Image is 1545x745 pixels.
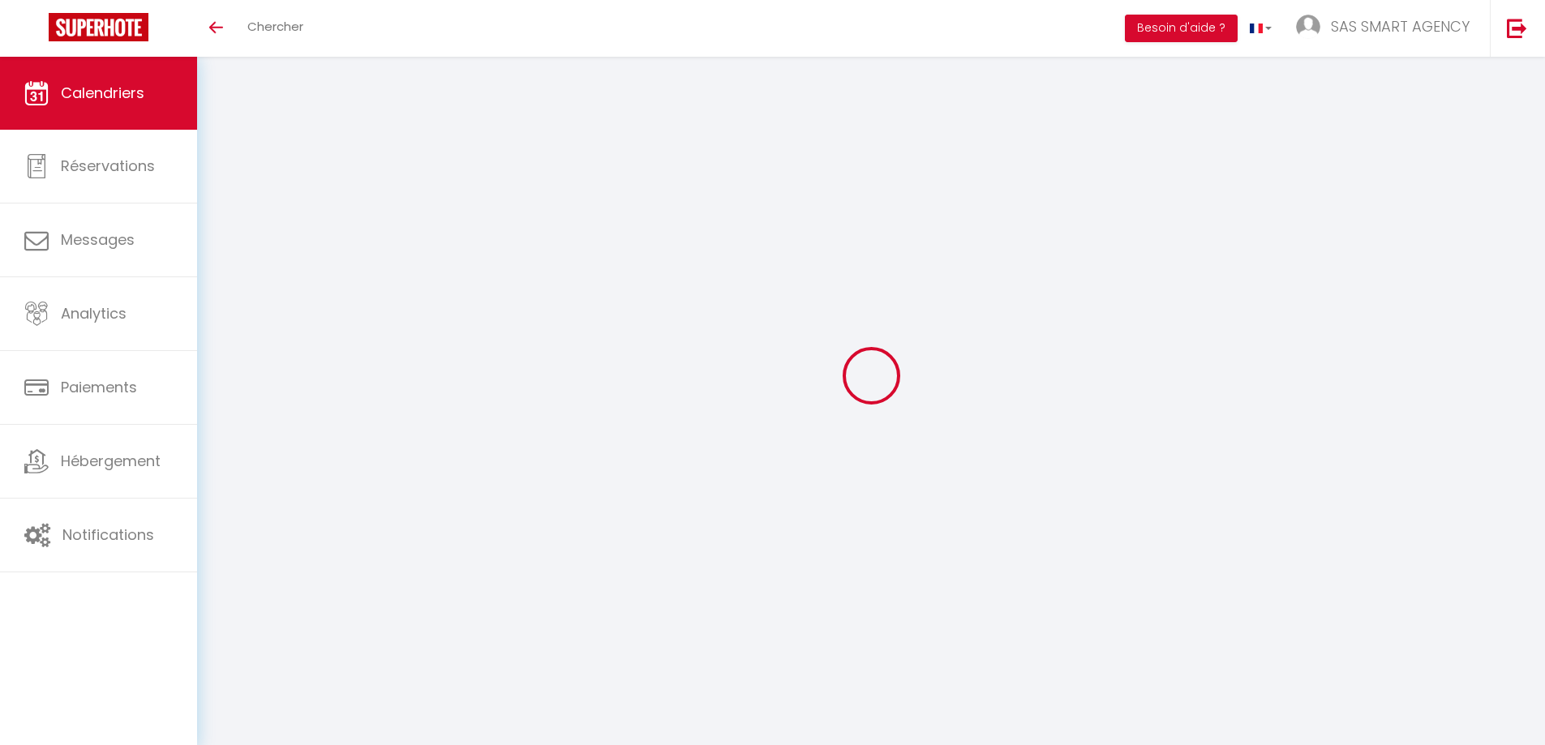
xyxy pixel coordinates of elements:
button: Besoin d'aide ? [1125,15,1238,42]
img: ... [1296,15,1320,39]
span: Analytics [61,303,127,323]
span: Calendriers [61,83,144,103]
img: Super Booking [49,13,148,41]
span: Messages [61,229,135,250]
span: SAS SMART AGENCY [1331,16,1470,36]
span: Paiements [61,377,137,397]
span: Réservations [61,156,155,176]
span: Notifications [62,524,154,545]
img: logout [1507,18,1527,38]
span: Chercher [247,18,303,35]
span: Hébergement [61,451,161,471]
